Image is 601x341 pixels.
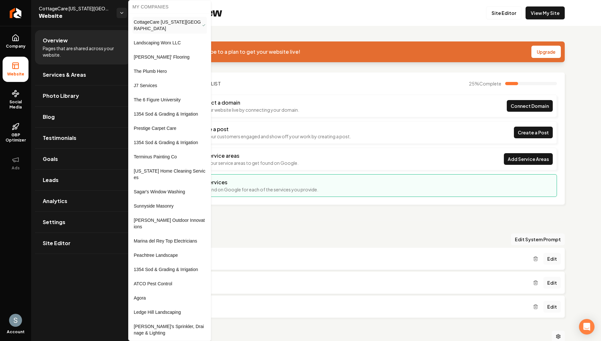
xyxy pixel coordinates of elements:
a: [PERSON_NAME]'s Sprinkler, Drainage & Lighting [132,321,207,338]
span: [PERSON_NAME] Outdoor Innovations [134,217,206,230]
span: Peachtree Landscape [134,252,178,258]
a: 1354 Sod & Grading & Irrigation [132,137,207,148]
span: [PERSON_NAME]'s Sprinkler, Drainage & Lighting [134,323,206,336]
span: Agora [134,295,146,301]
span: CottageCare [US_STATE][GEOGRAPHIC_DATA] [134,19,202,32]
span: Marina del Rey Top Electricians [134,238,197,244]
span: Terminus Painting Co [134,153,177,160]
a: The Plumb Hero [132,66,207,76]
a: Terminus Painting Co [132,152,207,162]
a: J7 Services [132,80,207,91]
span: 1354 Sod & Grading & Irrigation [134,266,198,273]
span: Sunnyside Masonry [134,203,174,209]
a: Ledge Hill Landscaping [132,307,207,317]
span: [US_STATE] Home Cleaning Services [134,168,206,181]
span: Ledge Hill Landscaping [134,309,181,315]
a: Prestige Carpet Care [132,123,207,133]
a: [PERSON_NAME]' Flooring [132,52,207,62]
a: Marina del Rey Top Electricians [132,236,207,246]
a: Agora [132,293,207,303]
a: [US_STATE] Home Cleaning Services [132,166,207,183]
a: 1354 Sod & Grading & Irrigation [132,109,207,119]
span: ATCO Pest Control [134,280,172,287]
a: Sagar's Window Washing [132,187,207,197]
div: My Companies [130,2,210,12]
a: Landscaping Worx LLC [132,38,207,48]
a: CottageCare [US_STATE][GEOGRAPHIC_DATA] [132,17,207,34]
a: Sunnyside Masonry [132,201,207,211]
span: [PERSON_NAME]' Flooring [134,54,189,60]
span: J7 Services [134,82,157,89]
span: The 6 Figure University [134,97,181,103]
span: 1354 Sod & Grading & Irrigation [134,111,198,117]
a: ATCO Pest Control [132,278,207,289]
span: Sagar's Window Washing [134,188,185,195]
a: 1354 Sod & Grading & Irrigation [132,264,207,275]
span: Landscaping Worx LLC [134,40,181,46]
a: The 6 Figure University [132,95,207,105]
a: Peachtree Landscape [132,250,207,260]
span: The Plumb Hero [134,68,167,74]
a: [PERSON_NAME] Outdoor Innovations [132,215,207,232]
span: Prestige Carpet Care [134,125,176,131]
span: 1354 Sod & Grading & Irrigation [134,139,198,146]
